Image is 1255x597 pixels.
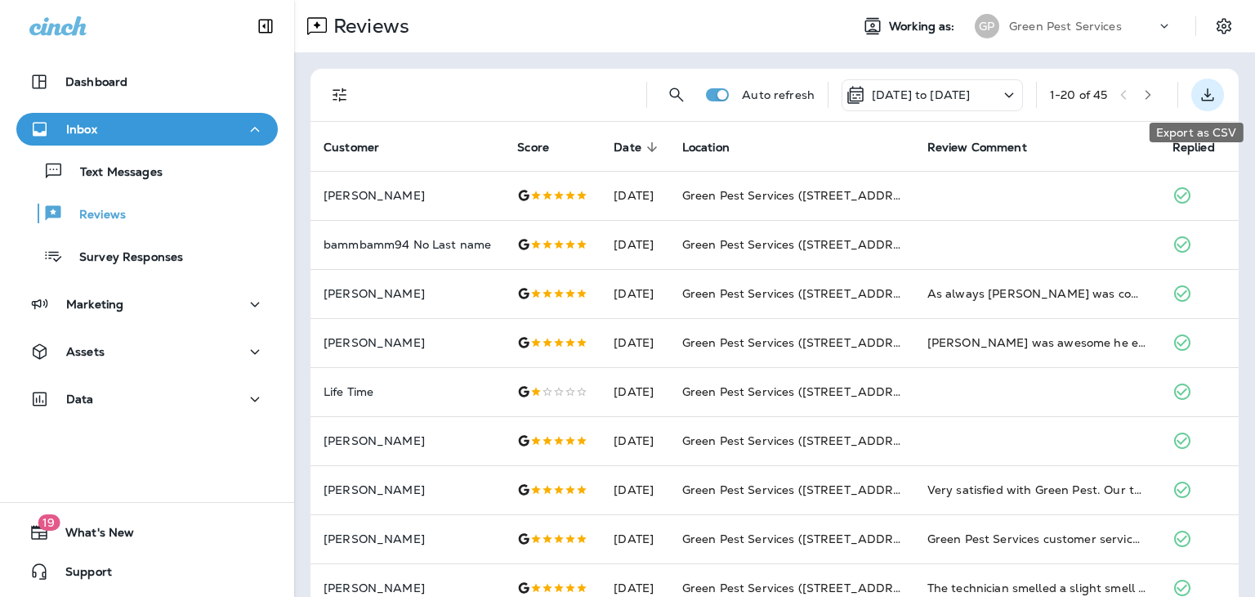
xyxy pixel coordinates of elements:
[927,141,1027,155] span: Review Comment
[66,123,97,136] p: Inbox
[872,88,970,101] p: [DATE] to [DATE]
[64,165,163,181] p: Text Messages
[324,141,379,155] span: Customer
[324,287,491,300] p: [PERSON_NAME]
[601,367,669,416] td: [DATE]
[601,416,669,465] td: [DATE]
[66,298,123,311] p: Marketing
[1050,88,1107,101] div: 1 - 20 of 45
[601,269,669,318] td: [DATE]
[682,141,730,155] span: Location
[16,65,278,98] button: Dashboard
[614,140,663,155] span: Date
[243,10,288,43] button: Collapse Sidebar
[63,208,126,223] p: Reviews
[517,140,570,155] span: Score
[682,483,993,497] span: Green Pest Services ([STREET_ADDRESS][US_STATE])
[324,434,491,447] p: [PERSON_NAME]
[324,336,491,349] p: [PERSON_NAME]
[324,189,491,202] p: [PERSON_NAME]
[324,238,491,251] p: bammbamm94 No Last name
[1172,140,1236,155] span: Replied
[601,171,669,220] td: [DATE]
[517,141,549,155] span: Score
[927,531,1146,547] div: Green Pest Services customer service and professionalism is outstanding. I highly recommend using...
[682,433,924,448] span: Green Pest Services ([STREET_ADDRESS])
[742,88,815,101] p: Auto refresh
[1209,11,1239,41] button: Settings
[324,140,400,155] span: Customer
[1172,141,1215,155] span: Replied
[49,526,134,545] span: What's New
[63,250,183,266] p: Survey Responses
[975,14,999,38] div: GP
[16,288,278,321] button: Marketing
[614,141,641,155] span: Date
[49,565,112,585] span: Support
[327,14,409,38] p: Reviews
[324,532,491,545] p: [PERSON_NAME]
[16,239,278,273] button: Survey Responses
[65,75,127,88] p: Dashboard
[601,318,669,367] td: [DATE]
[16,516,278,549] button: 19What's New
[16,555,278,588] button: Support
[682,335,993,350] span: Green Pest Services ([STREET_ADDRESS][US_STATE])
[1150,123,1244,142] div: Export as CSV
[324,79,356,111] button: Filters
[1009,20,1122,33] p: Green Pest Services
[927,285,1146,302] div: As always Ashton was completely professional, efficient and helpful. Thank you for having such a ...
[601,514,669,563] td: [DATE]
[66,345,105,358] p: Assets
[16,196,278,231] button: Reviews
[927,140,1048,155] span: Review Comment
[927,334,1146,351] div: Mr Joel was awesome he explained everything detail to what was going to be done. He addressed and...
[682,532,924,546] span: Green Pest Services ([STREET_ADDRESS])
[324,385,491,398] p: Life Time
[16,113,278,146] button: Inbox
[38,514,60,531] span: 19
[682,188,924,203] span: Green Pest Services ([STREET_ADDRESS])
[682,286,924,301] span: Green Pest Services ([STREET_ADDRESS])
[682,140,751,155] span: Location
[66,393,94,406] p: Data
[601,465,669,514] td: [DATE]
[601,220,669,269] td: [DATE]
[16,335,278,368] button: Assets
[889,20,958,34] span: Working as:
[682,581,1025,595] span: Green Pest Services ([STREET_ADDRESS][PERSON_NAME])
[324,483,491,496] p: [PERSON_NAME]
[16,383,278,415] button: Data
[1191,79,1224,111] button: Export as CSV
[16,154,278,188] button: Text Messages
[927,580,1146,596] div: The technician smelled a slight smell of gas in the basement that I never noticed. I called the g...
[927,482,1146,498] div: Very satisfied with Green Pest. Our technician Joshua is very professional and thorough. If there...
[660,79,693,111] button: Search Reviews
[682,384,1025,399] span: Green Pest Services ([STREET_ADDRESS][PERSON_NAME])
[682,237,924,252] span: Green Pest Services ([STREET_ADDRESS])
[324,581,491,595] p: [PERSON_NAME]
